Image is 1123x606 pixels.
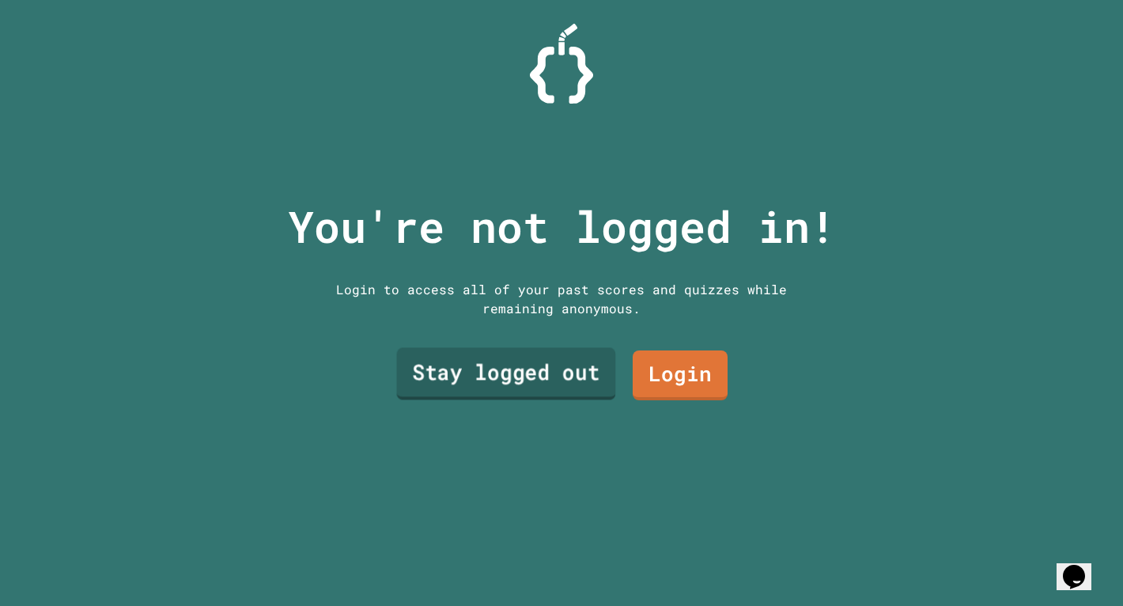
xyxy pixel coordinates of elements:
img: Logo.svg [530,24,593,104]
p: You're not logged in! [288,194,836,259]
iframe: chat widget [1057,543,1107,590]
div: Login to access all of your past scores and quizzes while remaining anonymous. [324,280,799,318]
a: Login [633,350,728,400]
a: Stay logged out [397,347,616,400]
